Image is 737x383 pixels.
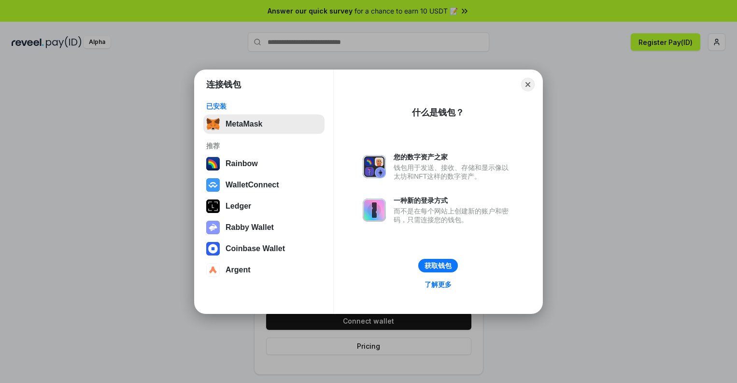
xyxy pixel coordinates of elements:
img: svg+xml,%3Csvg%20width%3D%2228%22%20height%3D%2228%22%20viewBox%3D%220%200%2028%2028%22%20fill%3D... [206,178,220,192]
div: 了解更多 [425,280,452,289]
button: Close [521,78,535,91]
div: Coinbase Wallet [226,244,285,253]
div: Rabby Wallet [226,223,274,232]
button: Coinbase Wallet [203,239,325,258]
div: 已安装 [206,102,322,111]
div: 而不是在每个网站上创建新的账户和密码，只需连接您的钱包。 [394,207,513,224]
button: 获取钱包 [418,259,458,272]
a: 了解更多 [419,278,457,291]
img: svg+xml,%3Csvg%20width%3D%2228%22%20height%3D%2228%22%20viewBox%3D%220%200%2028%2028%22%20fill%3D... [206,242,220,255]
button: WalletConnect [203,175,325,195]
div: 推荐 [206,142,322,150]
div: 什么是钱包？ [412,107,464,118]
div: Argent [226,266,251,274]
img: svg+xml,%3Csvg%20width%3D%2228%22%20height%3D%2228%22%20viewBox%3D%220%200%2028%2028%22%20fill%3D... [206,263,220,277]
img: svg+xml,%3Csvg%20xmlns%3D%22http%3A%2F%2Fwww.w3.org%2F2000%2Fsvg%22%20width%3D%2228%22%20height%3... [206,199,220,213]
div: 您的数字资产之家 [394,153,513,161]
h1: 连接钱包 [206,79,241,90]
img: svg+xml,%3Csvg%20xmlns%3D%22http%3A%2F%2Fwww.w3.org%2F2000%2Fsvg%22%20fill%3D%22none%22%20viewBox... [206,221,220,234]
img: svg+xml,%3Csvg%20xmlns%3D%22http%3A%2F%2Fwww.w3.org%2F2000%2Fsvg%22%20fill%3D%22none%22%20viewBox... [363,199,386,222]
div: Ledger [226,202,251,211]
div: WalletConnect [226,181,279,189]
button: Rabby Wallet [203,218,325,237]
div: MetaMask [226,120,262,128]
div: Rainbow [226,159,258,168]
button: Argent [203,260,325,280]
button: Rainbow [203,154,325,173]
button: Ledger [203,197,325,216]
img: svg+xml,%3Csvg%20fill%3D%22none%22%20height%3D%2233%22%20viewBox%3D%220%200%2035%2033%22%20width%... [206,117,220,131]
img: svg+xml,%3Csvg%20width%3D%22120%22%20height%3D%22120%22%20viewBox%3D%220%200%20120%20120%22%20fil... [206,157,220,170]
div: 钱包用于发送、接收、存储和显示像以太坊和NFT这样的数字资产。 [394,163,513,181]
div: 获取钱包 [425,261,452,270]
img: svg+xml,%3Csvg%20xmlns%3D%22http%3A%2F%2Fwww.w3.org%2F2000%2Fsvg%22%20fill%3D%22none%22%20viewBox... [363,155,386,178]
div: 一种新的登录方式 [394,196,513,205]
button: MetaMask [203,114,325,134]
